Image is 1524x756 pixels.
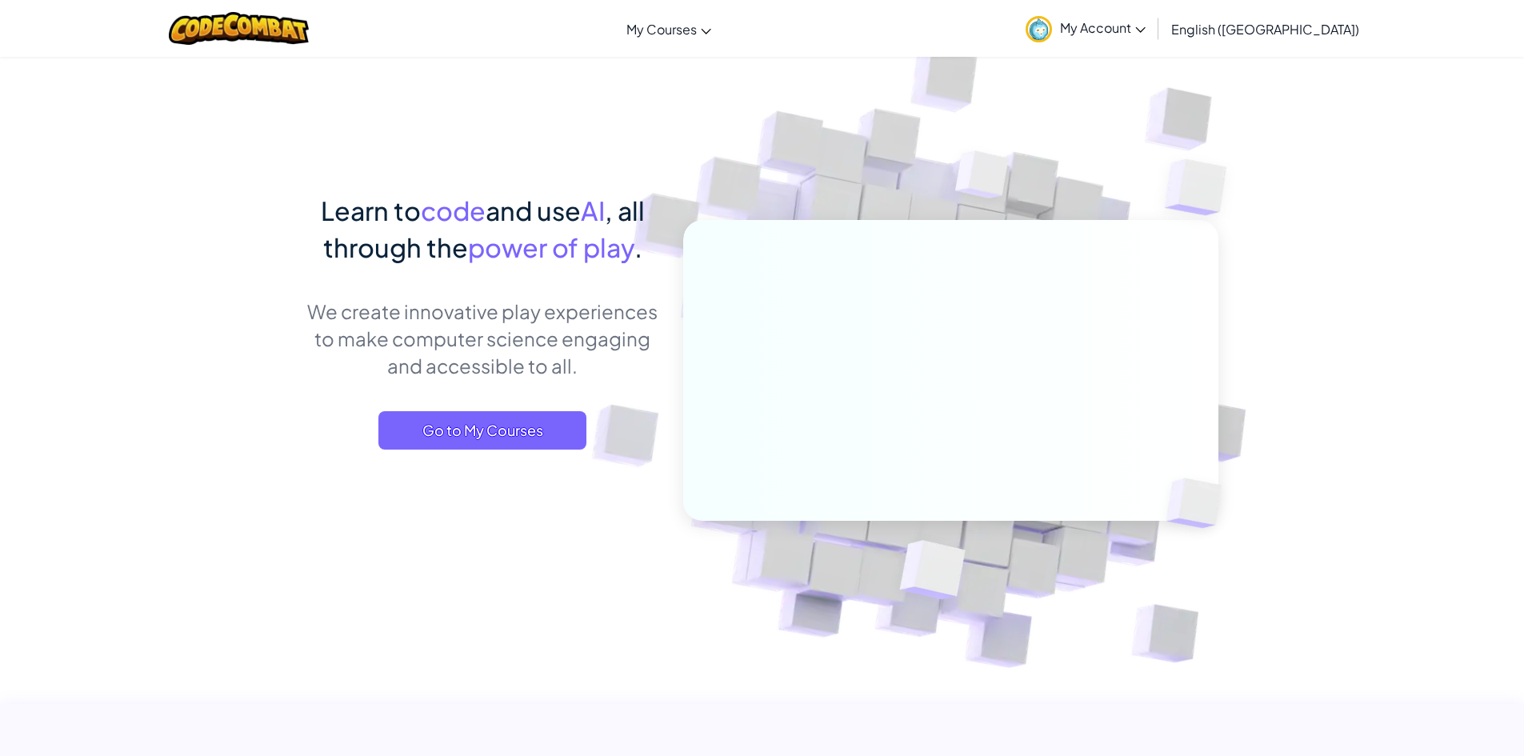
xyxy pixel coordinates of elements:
[581,194,605,226] span: AI
[626,21,697,38] span: My Courses
[925,119,1040,238] img: Overlap cubes
[378,411,586,450] a: Go to My Courses
[1018,3,1154,54] a: My Account
[860,506,1003,639] img: Overlap cubes
[486,194,581,226] span: and use
[634,231,642,263] span: .
[1171,21,1359,38] span: English ([GEOGRAPHIC_DATA])
[169,12,309,45] img: CodeCombat logo
[306,298,659,379] p: We create innovative play experiences to make computer science engaging and accessible to all.
[1139,445,1259,562] img: Overlap cubes
[618,7,719,50] a: My Courses
[1026,16,1052,42] img: avatar
[1060,19,1146,36] span: My Account
[421,194,486,226] span: code
[1163,7,1367,50] a: English ([GEOGRAPHIC_DATA])
[1133,120,1271,255] img: Overlap cubes
[468,231,634,263] span: power of play
[321,194,421,226] span: Learn to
